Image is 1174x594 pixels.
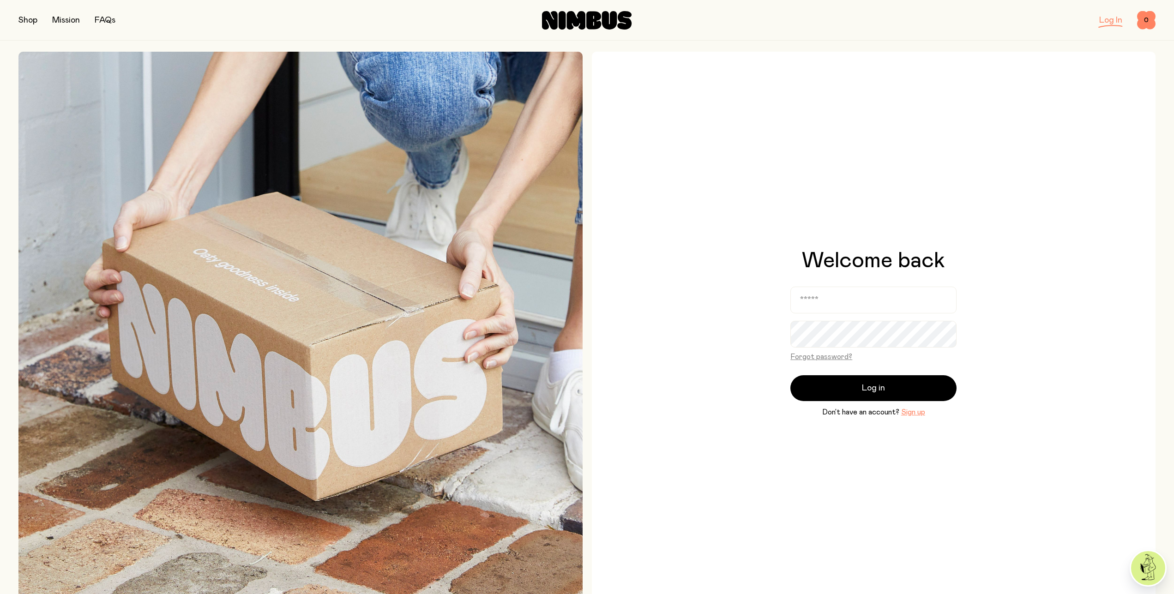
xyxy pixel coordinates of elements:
[1131,551,1165,585] img: agent
[802,250,945,272] h1: Welcome back
[901,407,925,418] button: Sign up
[862,382,885,395] span: Log in
[790,375,957,401] button: Log in
[52,16,80,24] a: Mission
[1137,11,1156,30] button: 0
[790,351,852,362] button: Forgot password?
[1099,16,1122,24] a: Log In
[822,407,899,418] span: Don’t have an account?
[95,16,115,24] a: FAQs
